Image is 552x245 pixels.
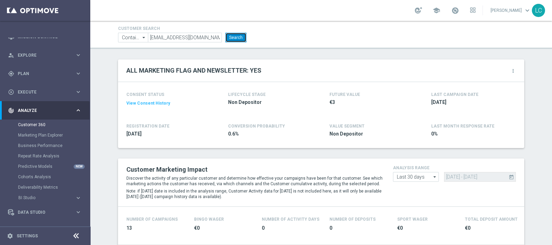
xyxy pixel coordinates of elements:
a: Cohorts Analysis [18,174,72,180]
h4: LIFECYCLE STAGE [228,92,266,97]
h2: Customer Marketing Impact [126,165,383,174]
h4: Number of Campaigns [126,217,178,222]
i: gps_fixed [8,71,14,77]
div: BI Studio [18,193,90,203]
h4: Number of Deposits [329,217,376,222]
span: 0.6% [228,131,309,137]
button: Mission Control [8,34,82,40]
button: track_changes Analyze keyboard_arrow_right [8,108,82,113]
span: 0% [431,131,512,137]
button: Search [225,33,246,42]
i: person_search [8,52,14,58]
a: Optibot [18,221,73,240]
button: person_search Explore keyboard_arrow_right [8,52,82,58]
button: View Consent History [126,100,170,106]
div: Data Studio [8,209,75,215]
div: Customer 360 [18,120,90,130]
div: Explore [8,52,75,58]
input: Contains [118,33,148,42]
span: BI Studio [18,196,68,200]
h4: Total Deposit Amount [465,217,518,222]
span: 0 [329,225,389,231]
span: €3 [329,99,411,106]
i: keyboard_arrow_right [75,195,82,201]
button: play_circle_outline Execute keyboard_arrow_right [8,89,82,95]
a: Customer 360 [18,122,72,128]
i: settings [7,233,13,239]
a: Marketing Plan Explorer [18,132,72,138]
h4: FUTURE VALUE [329,92,360,97]
span: 13 [126,225,186,231]
span: Non Depositor [329,131,411,137]
span: 2025-10-04 [431,99,512,106]
button: Data Studio keyboard_arrow_right [8,210,82,215]
span: €0 [397,225,457,231]
span: Execute [18,90,75,94]
i: arrow_drop_down [432,172,438,181]
div: Optibot [8,221,82,240]
i: play_circle_outline [8,89,14,95]
span: Explore [18,53,75,57]
h2: ALL MARKETING FLAG AND NEWSLETTER: YES [126,66,261,75]
h4: Bingo Wager [194,217,224,222]
div: Marketing Plan Explorer [18,130,90,140]
div: Plan [8,71,75,77]
div: BI Studio [18,196,75,200]
div: LC [532,4,545,17]
button: gps_fixed Plan keyboard_arrow_right [8,71,82,76]
div: Execute [8,89,75,95]
a: Repeat Rate Analysis [18,153,72,159]
i: keyboard_arrow_right [75,89,82,95]
span: 0 [262,225,321,231]
a: Settings [17,234,38,238]
span: Non Depositor [228,99,309,106]
span: Analyze [18,108,75,113]
a: Business Performance [18,143,72,148]
span: €0 [194,225,253,231]
div: Deliverability Metrics [18,182,90,193]
h4: CUSTOMER SEARCH [118,26,246,31]
button: BI Studio keyboard_arrow_right [18,195,82,201]
input: Enter CID, Email, name or phone [148,33,222,42]
div: Predictive Models [18,161,90,172]
h4: Sport Wager [397,217,428,222]
i: arrow_drop_down [141,33,148,42]
h4: REGISTRATION DATE [126,124,169,129]
i: keyboard_arrow_right [75,52,82,58]
p: Discover the activity of any particular customer and determine how effective your campaigns have ... [126,175,383,187]
a: Deliverability Metrics [18,185,72,190]
span: LAST MONTH RESPONSE RATE [431,124,494,129]
div: Analyze [8,107,75,114]
span: CONVERSION PROBABILITY [228,124,285,129]
a: [PERSON_NAME]keyboard_arrow_down [490,5,532,16]
div: Cohorts Analysis [18,172,90,182]
i: keyboard_arrow_right [75,209,82,215]
i: keyboard_arrow_right [75,70,82,77]
div: Repeat Rate Analysis [18,151,90,161]
i: keyboard_arrow_right [75,107,82,114]
span: keyboard_arrow_down [524,7,531,14]
h4: LAST CAMPAIGN DATE [431,92,478,97]
i: track_changes [8,107,14,114]
a: Predictive Models [18,164,72,169]
span: Data Studio [18,210,75,214]
span: 2025-04-13 [126,131,208,137]
span: school [433,7,440,14]
h4: Number of Activity Days [262,217,319,222]
span: Plan [18,72,75,76]
i: more_vert [510,68,516,74]
span: €0 [465,225,524,231]
div: NEW [74,164,85,169]
p: Note: if [DATE] date is included in the analysis range, Customer Activity data for [DATE] is not ... [126,188,383,199]
h4: CONSENT STATUS [126,92,208,97]
h4: VALUE SEGMENT [329,124,365,129]
div: Business Performance [18,140,90,151]
input: analysis range [393,172,439,182]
